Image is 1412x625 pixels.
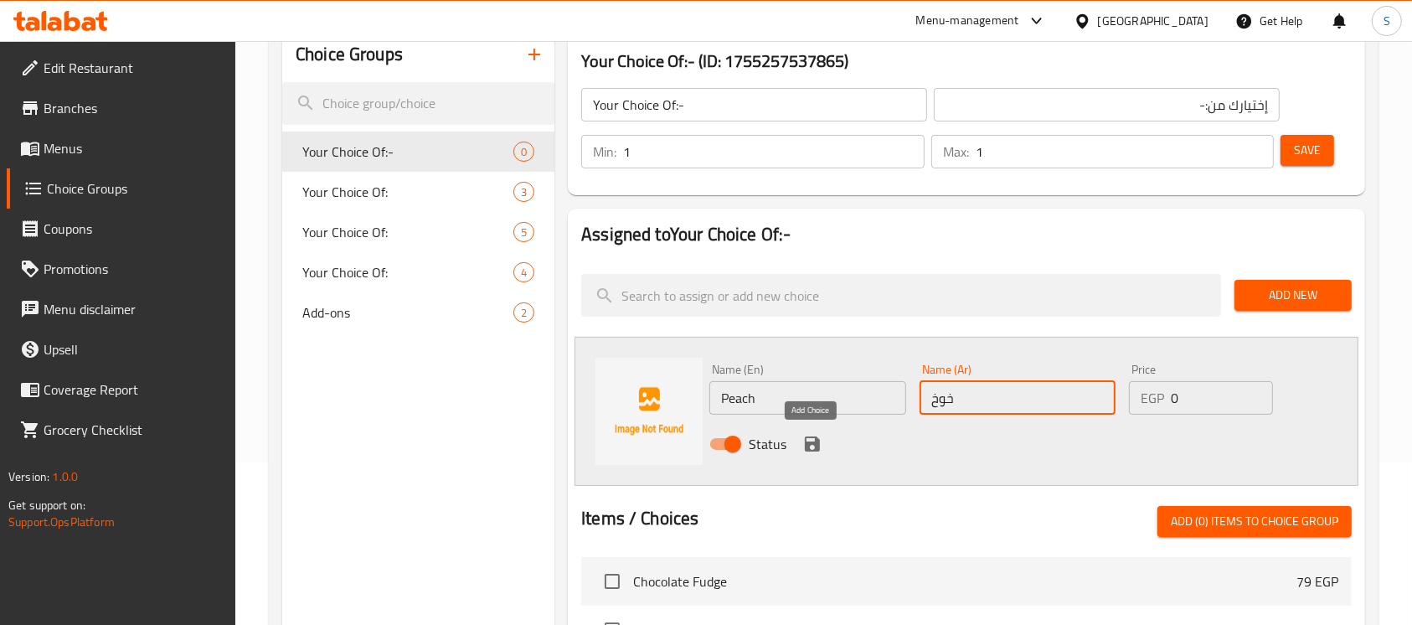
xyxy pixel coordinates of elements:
[7,88,236,128] a: Branches
[44,299,223,319] span: Menu disclaimer
[296,42,403,67] h2: Choice Groups
[7,209,236,249] a: Coupons
[1171,381,1273,415] input: Please enter price
[282,292,554,333] div: Add-ons2
[282,172,554,212] div: Your Choice Of:3
[709,381,905,415] input: Enter name En
[581,222,1352,247] h2: Assigned to Your Choice Of:-
[302,262,513,282] span: Your Choice Of:
[302,222,513,242] span: Your Choice Of:
[44,380,223,400] span: Coverage Report
[44,219,223,239] span: Coupons
[595,564,630,599] span: Select choice
[44,259,223,279] span: Promotions
[749,434,786,454] span: Status
[282,252,554,292] div: Your Choice Of:4
[513,262,534,282] div: Choices
[581,274,1221,317] input: search
[282,82,554,125] input: search
[514,265,533,281] span: 4
[7,168,236,209] a: Choice Groups
[7,329,236,369] a: Upsell
[800,431,825,457] button: save
[1098,12,1208,30] div: [GEOGRAPHIC_DATA]
[44,420,223,440] span: Grocery Checklist
[1248,285,1338,306] span: Add New
[1171,511,1338,532] span: Add (0) items to choice group
[514,225,533,240] span: 5
[1141,388,1164,408] p: EGP
[44,98,223,118] span: Branches
[514,144,533,160] span: 0
[581,48,1352,75] h3: Your Choice Of:- (ID: 1755257537865)
[44,138,223,158] span: Menus
[1234,280,1352,311] button: Add New
[1281,135,1334,166] button: Save
[302,302,513,323] span: Add-ons
[7,289,236,329] a: Menu disclaimer
[8,494,85,516] span: Get support on:
[593,142,616,162] p: Min:
[8,466,49,488] span: Version:
[7,128,236,168] a: Menus
[1157,506,1352,537] button: Add (0) items to choice group
[513,302,534,323] div: Choices
[44,339,223,359] span: Upsell
[514,184,533,200] span: 3
[1296,571,1338,591] p: 79 EGP
[7,48,236,88] a: Edit Restaurant
[44,58,223,78] span: Edit Restaurant
[52,466,78,488] span: 1.0.0
[7,369,236,410] a: Coverage Report
[920,381,1116,415] input: Enter name Ar
[8,511,115,533] a: Support.OpsPlatform
[302,182,513,202] span: Your Choice Of:
[581,506,698,531] h2: Items / Choices
[282,212,554,252] div: Your Choice Of:5
[1384,12,1390,30] span: S
[7,249,236,289] a: Promotions
[47,178,223,199] span: Choice Groups
[916,11,1019,31] div: Menu-management
[1294,140,1321,161] span: Save
[943,142,969,162] p: Max:
[514,305,533,321] span: 2
[302,142,513,162] span: Your Choice Of:-
[633,571,1296,591] span: Chocolate Fudge
[7,410,236,450] a: Grocery Checklist
[282,132,554,172] div: Your Choice Of:-0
